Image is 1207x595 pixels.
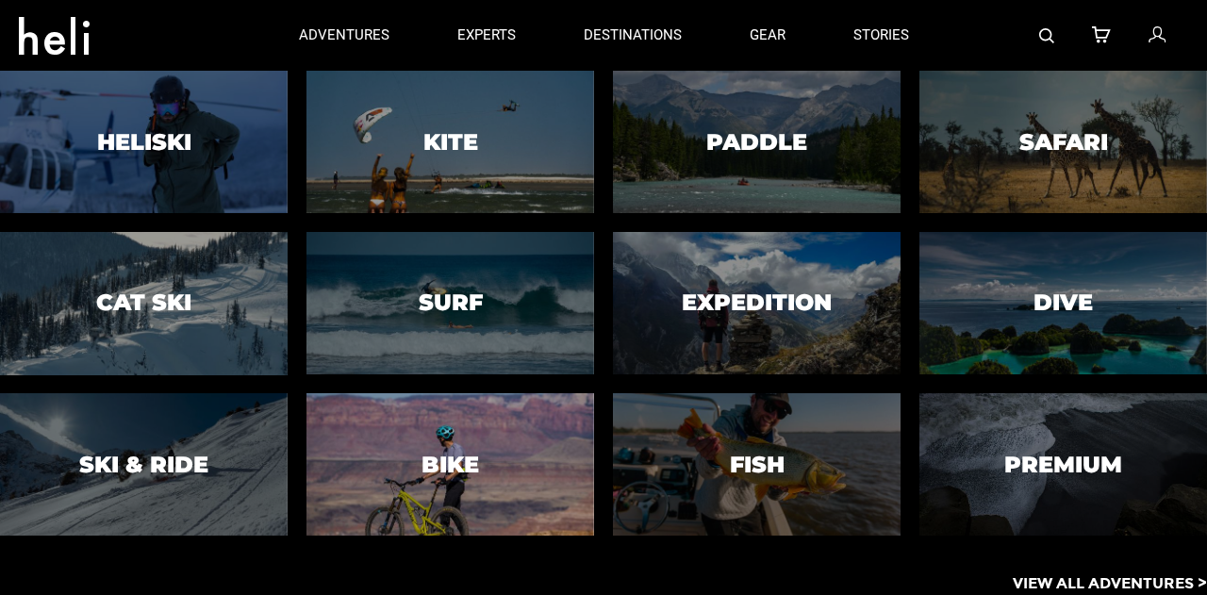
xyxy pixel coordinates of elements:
[299,25,389,45] p: adventures
[457,25,516,45] p: experts
[730,452,785,476] h3: Fish
[1019,129,1108,154] h3: Safari
[96,290,191,315] h3: Cat Ski
[419,290,483,315] h3: Surf
[919,393,1207,536] a: PremiumPremium image
[79,452,208,476] h3: Ski & Ride
[1039,28,1054,43] img: search-bar-icon.svg
[1004,452,1122,476] h3: Premium
[584,25,682,45] p: destinations
[1013,573,1207,595] p: View All Adventures >
[97,129,191,154] h3: Heliski
[706,129,807,154] h3: Paddle
[682,290,832,315] h3: Expedition
[423,129,478,154] h3: Kite
[1033,290,1093,315] h3: Dive
[422,452,479,476] h3: Bike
